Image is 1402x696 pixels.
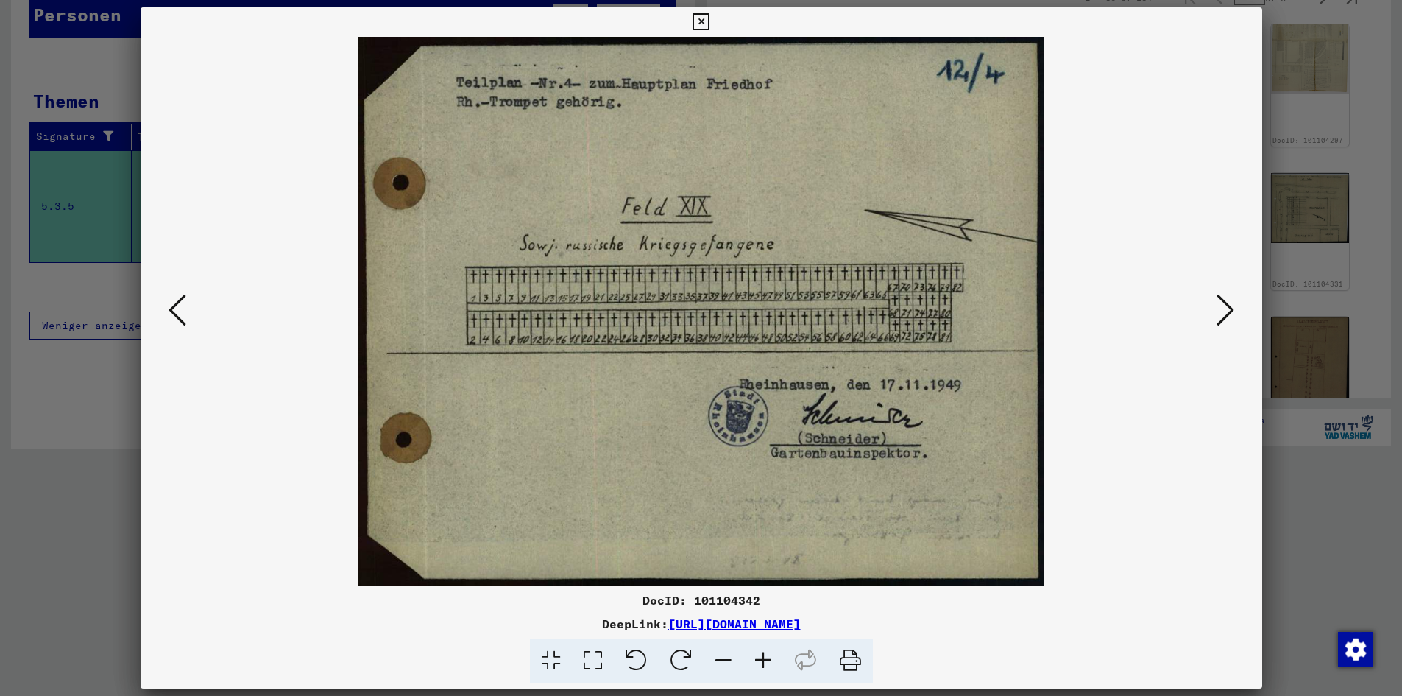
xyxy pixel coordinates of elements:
[191,37,1212,586] img: 001.jpg
[1338,632,1373,667] img: Zustimmung ändern
[141,615,1262,633] div: DeepLink:
[141,591,1262,609] div: DocID: 101104342
[1337,631,1373,667] div: Zustimmung ändern
[668,616,801,631] a: [URL][DOMAIN_NAME]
